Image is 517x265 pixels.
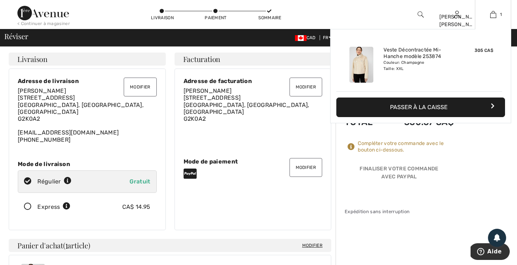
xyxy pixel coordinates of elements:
span: CAD [295,35,319,40]
div: Couleur: Champagne Taille: XXL [383,60,455,71]
span: Livraison [17,55,48,63]
button: Passer à la caisse [336,98,505,117]
span: 305 CA$ [475,48,493,53]
div: Régulier [37,177,71,186]
img: Mes infos [454,10,460,19]
a: 1 [475,10,511,19]
span: [STREET_ADDRESS] [GEOGRAPHIC_DATA], [GEOGRAPHIC_DATA], [GEOGRAPHIC_DATA] G2K0A2 [18,94,144,122]
span: Facturation [183,55,221,63]
div: Mode de livraison [18,161,157,167]
img: Veste Décontractée Mi-Hanche modèle 253874 [349,47,373,83]
span: Réviser [4,33,28,40]
button: Modifier [290,78,322,96]
div: Express [37,203,70,211]
img: 1ère Avenue [17,6,69,20]
div: [PERSON_NAME] [PERSON_NAME] [439,13,475,28]
span: FR [323,35,332,40]
div: CA$ 14.95 [122,203,151,211]
div: Finaliser votre commande avec PayPal [345,165,454,183]
iframe: Ouvre un widget dans lequel vous pouvez trouver plus d’informations [471,243,510,261]
div: [EMAIL_ADDRESS][DOMAIN_NAME] [PHONE_NUMBER] [18,87,157,143]
iframe: PayPal-paypal [345,183,454,200]
img: Mon panier [490,10,496,19]
div: Sommaire [258,15,280,21]
button: Modifier [124,78,156,96]
a: Se connecter [454,11,460,18]
span: [PERSON_NAME] [184,87,232,94]
span: [PERSON_NAME] [18,87,66,94]
img: Canadian Dollar [295,35,307,41]
img: recherche [418,10,424,19]
div: Expédition sans interruption [345,208,454,215]
span: [STREET_ADDRESS] [GEOGRAPHIC_DATA], [GEOGRAPHIC_DATA], [GEOGRAPHIC_DATA] G2K0A2 [184,94,309,122]
div: < Continuer à magasiner [17,20,70,27]
a: Veste Décontractée Mi-Hanche modèle 253874 [383,47,455,60]
div: Livraison [151,15,173,21]
span: 1 [500,11,502,18]
div: Mode de paiement [184,158,323,165]
span: Modifier [302,242,323,249]
div: Paiement [205,15,226,21]
span: 1 [65,240,68,249]
button: Modifier [290,158,322,177]
span: ( article) [63,240,90,250]
span: Gratuit [130,178,150,185]
div: Adresse de facturation [184,78,323,84]
h4: Panier d'achat [9,239,331,252]
div: Adresse de livraison [18,78,157,84]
